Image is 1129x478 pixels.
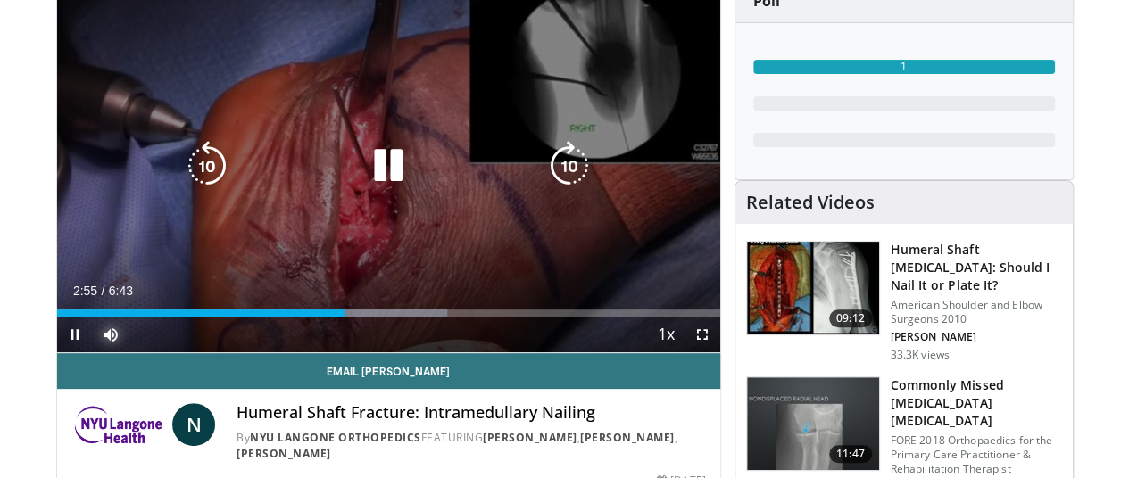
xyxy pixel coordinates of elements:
[483,430,577,445] a: [PERSON_NAME]
[73,284,97,298] span: 2:55
[102,284,105,298] span: /
[891,376,1062,430] h3: Commonly Missed [MEDICAL_DATA] [MEDICAL_DATA]
[747,242,879,334] img: sot_1.png.150x105_q85_crop-smart_upscale.jpg
[71,403,165,446] img: NYU Langone Orthopedics
[685,317,720,352] button: Fullscreen
[891,241,1062,294] h3: Humeral Shaft [MEDICAL_DATA]: Should I Nail It or Plate It?
[172,403,215,446] a: N
[891,298,1062,326] p: American Shoulder and Elbow Surgeons 2010
[57,353,720,389] a: Email [PERSON_NAME]
[580,430,675,445] a: [PERSON_NAME]
[829,309,872,327] span: 09:12
[891,330,1062,344] p: [PERSON_NAME]
[891,433,1062,476] p: FORE 2018 Orthopaedics for the Primary Care Practitioner & Rehabilitation Therapist
[747,377,879,470] img: b2c65235-e098-4cd2-ab0f-914df5e3e270.150x105_q85_crop-smart_upscale.jpg
[57,309,720,317] div: Progress Bar
[829,445,872,463] span: 11:47
[237,446,331,461] a: [PERSON_NAME]
[649,317,685,352] button: Playback Rate
[746,192,875,213] h4: Related Videos
[57,317,93,352] button: Pause
[753,60,1055,74] div: 1
[237,403,706,423] h4: Humeral Shaft Fracture: Intramedullary Nailing
[746,241,1062,362] a: 09:12 Humeral Shaft [MEDICAL_DATA]: Should I Nail It or Plate It? American Shoulder and Elbow Sur...
[93,317,129,352] button: Mute
[237,430,706,462] div: By FEATURING , ,
[109,284,133,298] span: 6:43
[891,348,950,362] p: 33.3K views
[250,430,421,445] a: NYU Langone Orthopedics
